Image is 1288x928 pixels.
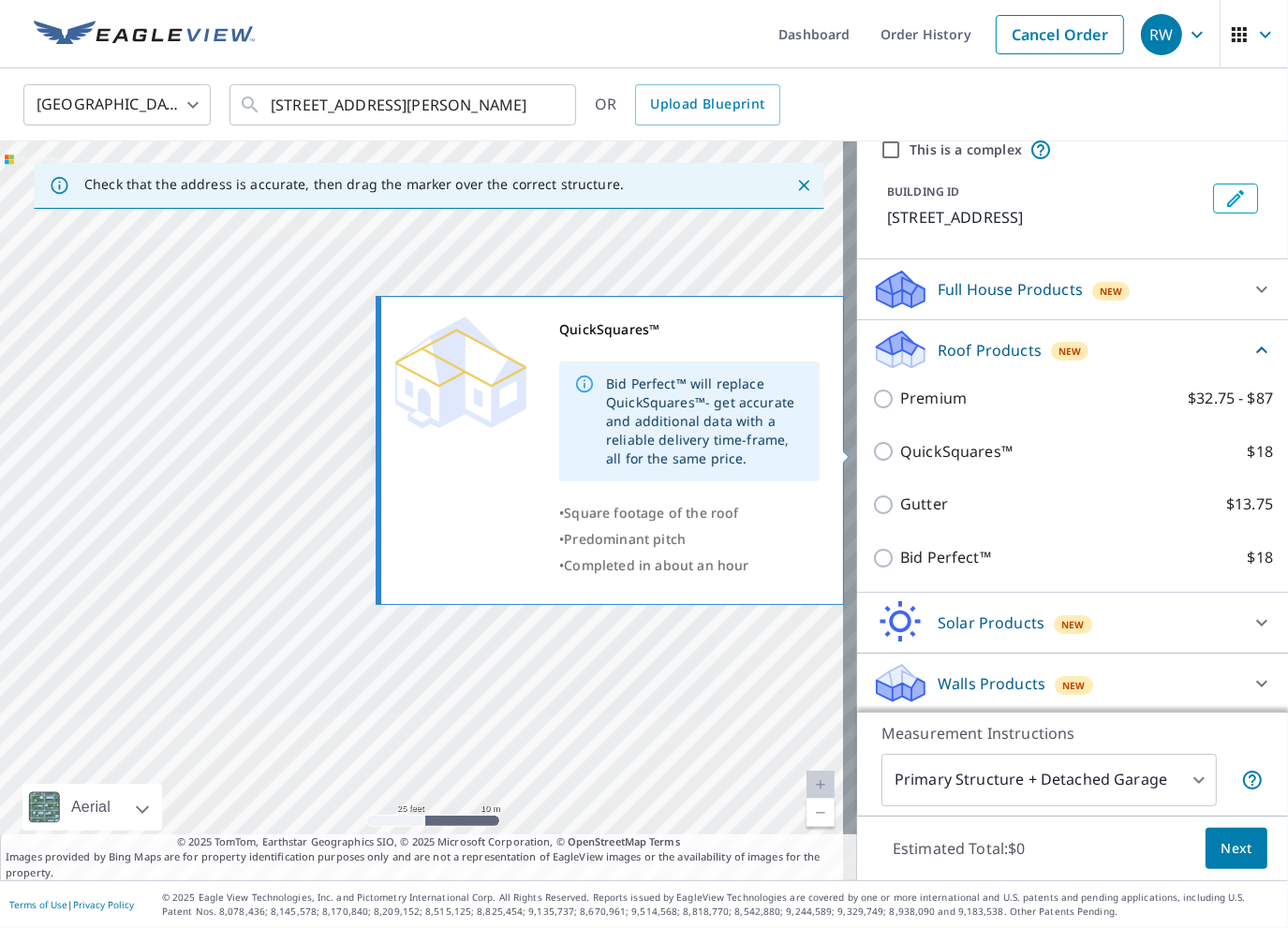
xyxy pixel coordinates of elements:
span: © 2025 TomTom, Earthstar Geographics SIO, © 2025 Microsoft Corporation, © [177,834,680,850]
span: Predominant pitch [564,530,686,548]
div: Bid Perfect™ will replace QuickSquares™- get accurate and additional data with a reliable deliver... [606,367,805,476]
button: Close [792,173,816,198]
a: Terms [649,834,680,848]
span: Square footage of the roof [564,504,738,522]
div: OR [595,84,780,125]
img: Premium [395,317,526,429]
p: Check that the address is accurate, then drag the marker over the correct structure. [84,176,624,193]
a: Cancel Order [996,15,1124,54]
div: [GEOGRAPHIC_DATA] [23,79,211,131]
span: New [1062,678,1086,693]
p: $13.75 [1226,493,1273,516]
p: Full House Products [938,278,1083,301]
span: Next [1221,837,1252,861]
div: • [559,552,820,579]
p: Gutter [900,493,948,516]
p: Measurement Instructions [881,722,1264,744]
div: Walls ProductsNew [872,661,1273,706]
p: © 2025 Eagle View Technologies, Inc. and Pictometry International Corp. All Rights Reserved. Repo... [162,891,1279,919]
a: Current Level 20, Zoom Out [807,799,835,827]
span: New [1061,617,1085,632]
p: $32.75 - $87 [1188,387,1273,410]
p: [STREET_ADDRESS] [887,206,1206,228]
p: Solar Products [938,611,1044,634]
div: Solar ProductsNew [872,600,1273,645]
span: New [1100,284,1123,299]
p: | [9,899,134,910]
p: $18 [1248,440,1273,464]
button: Edit building 1 [1213,184,1258,214]
p: $18 [1248,546,1273,569]
div: Aerial [22,784,162,831]
div: • [559,526,820,552]
p: QuickSquares™ [900,440,1013,464]
span: Completed in about an hour [564,556,748,574]
a: Upload Blueprint [635,84,779,125]
img: EV Logo [34,21,255,49]
div: Primary Structure + Detached Garage [881,754,1217,806]
div: QuickSquares™ [559,317,820,343]
span: Upload Blueprint [650,93,764,116]
p: Premium [900,387,967,410]
div: Aerial [66,784,116,831]
div: • [559,500,820,526]
span: Your report will include the primary structure and a detached garage if one exists. [1241,769,1264,791]
button: Next [1206,828,1267,870]
label: This is a complex [910,140,1022,159]
p: BUILDING ID [887,184,959,199]
a: Current Level 20, Zoom In Disabled [807,771,835,799]
p: Walls Products [938,672,1045,695]
p: Estimated Total: $0 [878,828,1041,869]
div: Full House ProductsNew [872,267,1273,312]
div: RW [1141,14,1182,55]
div: Roof ProductsNew [872,328,1273,372]
a: OpenStreetMap [568,834,646,848]
a: Terms of Use [9,898,67,911]
span: New [1059,344,1082,359]
p: Bid Perfect™ [900,546,991,569]
p: Roof Products [938,339,1042,361]
input: Search by address or latitude-longitude [271,79,538,131]
a: Privacy Policy [73,898,134,911]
